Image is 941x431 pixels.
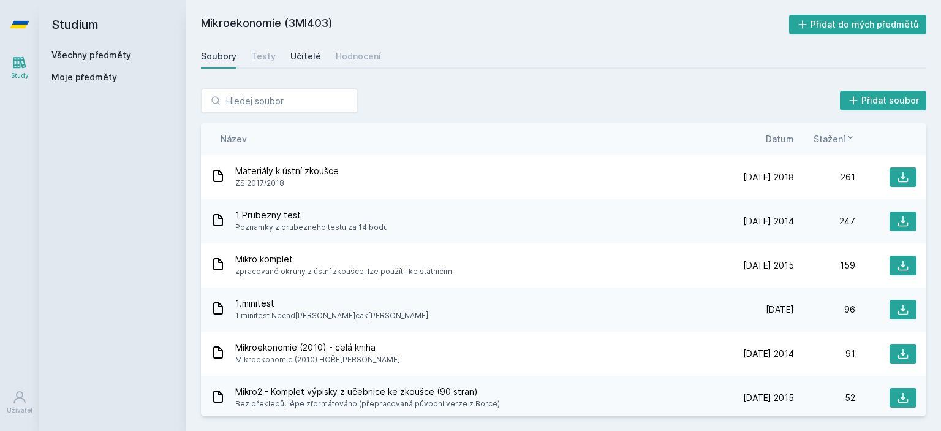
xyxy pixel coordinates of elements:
[201,88,358,113] input: Hledej soubor
[814,132,845,145] span: Stažení
[235,221,388,234] span: Poznamky z prubezneho testu za 14 bodu
[235,209,388,221] span: 1 Prubezny test
[235,297,428,310] span: 1.minitest
[11,71,29,80] div: Study
[743,171,794,183] span: [DATE] 2018
[235,341,400,354] span: Mikroekonomie (2010) - celá kniha
[235,354,400,366] span: Mikroekonomie (2010) HOŘE[PERSON_NAME]
[794,259,855,272] div: 159
[743,259,794,272] span: [DATE] 2015
[51,71,117,83] span: Moje předměty
[235,265,452,278] span: zpracované okruhy z ústní zkoušce, lze použít i ke státnicím
[251,50,276,63] div: Testy
[743,392,794,404] span: [DATE] 2015
[766,132,794,145] button: Datum
[51,50,131,60] a: Všechny předměty
[235,177,339,189] span: ZS 2017/2018
[794,348,855,360] div: 91
[794,303,855,316] div: 96
[336,50,381,63] div: Hodnocení
[235,398,500,410] span: Bez překlepů, lépe zformátováno (přepracovaná původní verze z Borce)
[2,384,37,421] a: Uživatel
[840,91,927,110] button: Přidat soubor
[235,386,500,398] span: Mikro2 - Komplet výpisky z učebnice ke zkoušce (90 stran)
[201,50,236,63] div: Soubory
[251,44,276,69] a: Testy
[2,49,37,86] a: Study
[235,253,452,265] span: Mikro komplet
[794,215,855,227] div: 247
[221,132,247,145] button: Název
[7,406,32,415] div: Uživatel
[794,171,855,183] div: 261
[336,44,381,69] a: Hodnocení
[235,310,428,322] span: 1.minitest Necad[PERSON_NAME]cak[PERSON_NAME]
[235,165,339,177] span: Materiály k ústní zkoušce
[766,303,794,316] span: [DATE]
[290,50,321,63] div: Učitelé
[201,44,236,69] a: Soubory
[789,15,927,34] button: Přidat do mých předmětů
[201,15,789,34] h2: Mikroekonomie (3MI403)
[743,348,794,360] span: [DATE] 2014
[794,392,855,404] div: 52
[290,44,321,69] a: Učitelé
[743,215,794,227] span: [DATE] 2014
[814,132,855,145] button: Stažení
